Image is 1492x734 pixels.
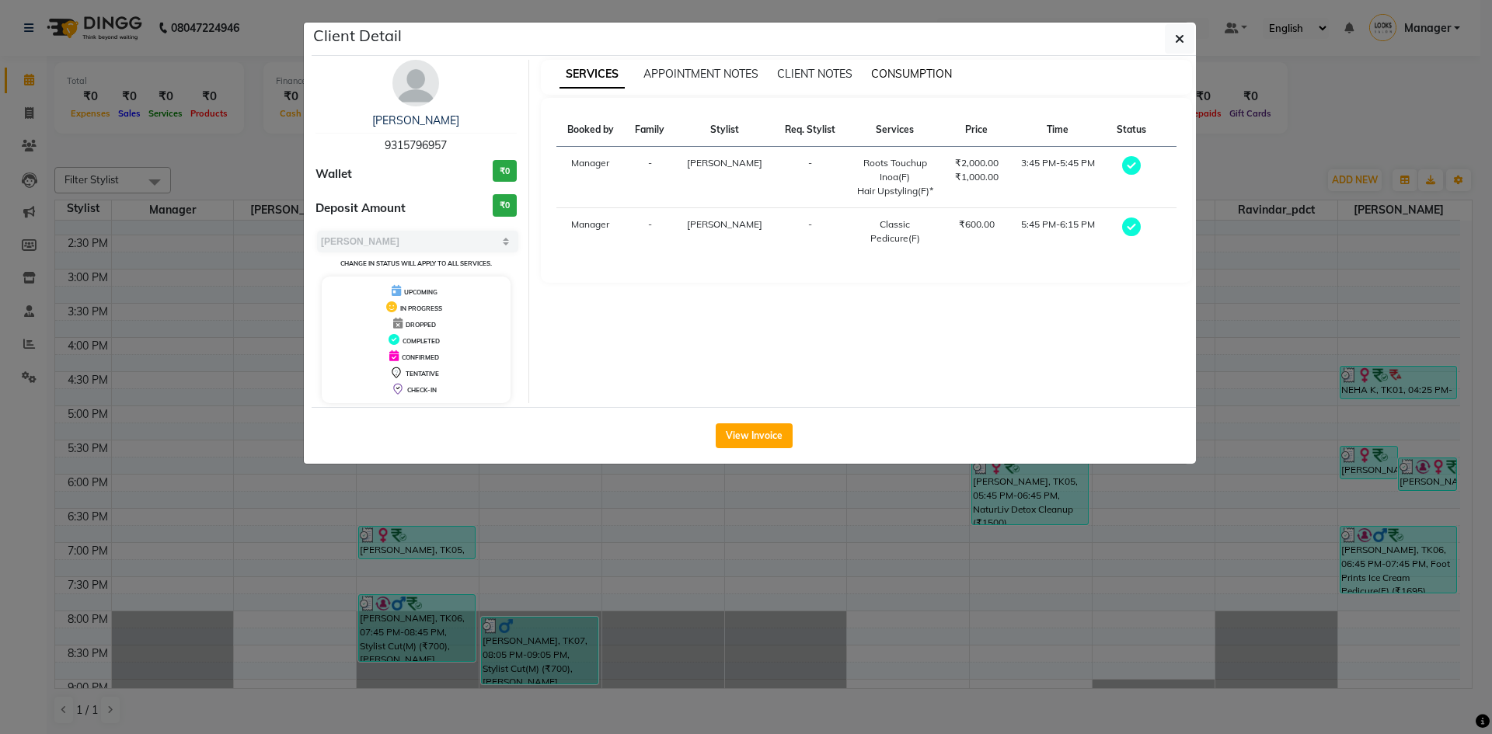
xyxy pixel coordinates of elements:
[1009,147,1107,208] td: 3:45 PM-5:45 PM
[400,304,442,312] span: IN PROGRESS
[953,156,1000,170] div: ₹2,000.00
[556,113,625,147] th: Booked by
[953,170,1000,184] div: ₹1,000.00
[774,147,846,208] td: -
[402,353,439,361] span: CONFIRMED
[403,337,440,345] span: COMPLETED
[625,208,675,256] td: -
[493,194,517,217] h3: ₹0
[871,67,952,81] span: CONSUMPTION
[556,208,625,256] td: Manager
[407,386,437,394] span: CHECK-IN
[1009,208,1107,256] td: 5:45 PM-6:15 PM
[315,165,352,183] span: Wallet
[1107,113,1157,147] th: Status
[385,138,447,152] span: 9315796957
[406,321,436,329] span: DROPPED
[856,217,935,245] div: Classic Pedicure(F)
[944,113,1009,147] th: Price
[777,67,852,81] span: CLIENT NOTES
[404,288,437,296] span: UPCOMING
[340,259,492,267] small: Change in status will apply to all services.
[625,147,675,208] td: -
[856,156,935,184] div: Roots Touchup Inoa(F)
[856,184,935,198] div: Hair Upstyling(F)*
[392,60,439,106] img: avatar
[1009,113,1107,147] th: Time
[675,113,774,147] th: Stylist
[846,113,944,147] th: Services
[774,208,846,256] td: -
[406,370,439,377] span: TENTATIVE
[315,200,406,217] span: Deposit Amount
[493,160,517,183] h3: ₹0
[556,147,625,208] td: Manager
[716,423,793,448] button: View Invoice
[313,24,402,47] h5: Client Detail
[559,61,625,89] span: SERVICES
[625,113,675,147] th: Family
[953,217,1000,231] div: ₹600.00
[774,113,846,147] th: Req. Stylist
[687,157,762,169] span: [PERSON_NAME]
[643,67,758,81] span: APPOINTMENT NOTES
[687,218,762,230] span: [PERSON_NAME]
[372,113,459,127] a: [PERSON_NAME]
